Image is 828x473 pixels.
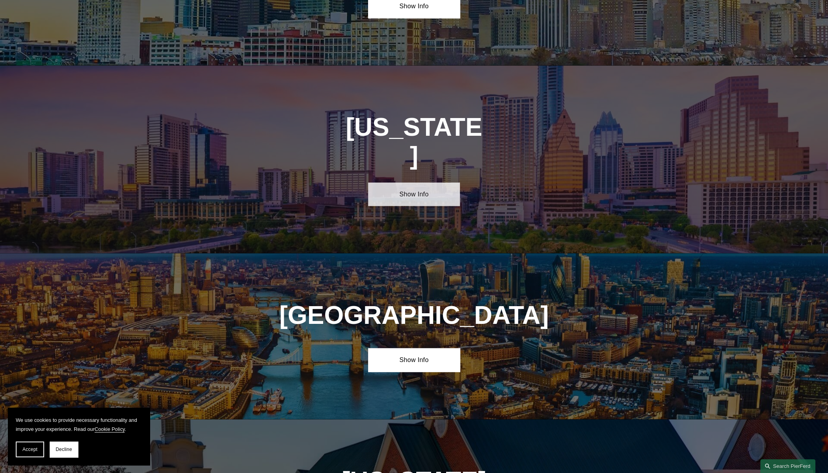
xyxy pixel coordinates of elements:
[368,348,460,372] a: Show Info
[95,426,125,432] a: Cookie Policy
[16,416,142,434] p: We use cookies to provide necessary functionality and improve your experience. Read our .
[22,447,37,452] span: Accept
[760,459,815,473] a: Search this site
[8,408,150,465] section: Cookie banner
[50,442,78,457] button: Decline
[16,442,44,457] button: Accept
[56,447,72,452] span: Decline
[276,301,552,330] h1: [GEOGRAPHIC_DATA]
[368,183,460,206] a: Show Info
[345,113,483,170] h1: [US_STATE]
